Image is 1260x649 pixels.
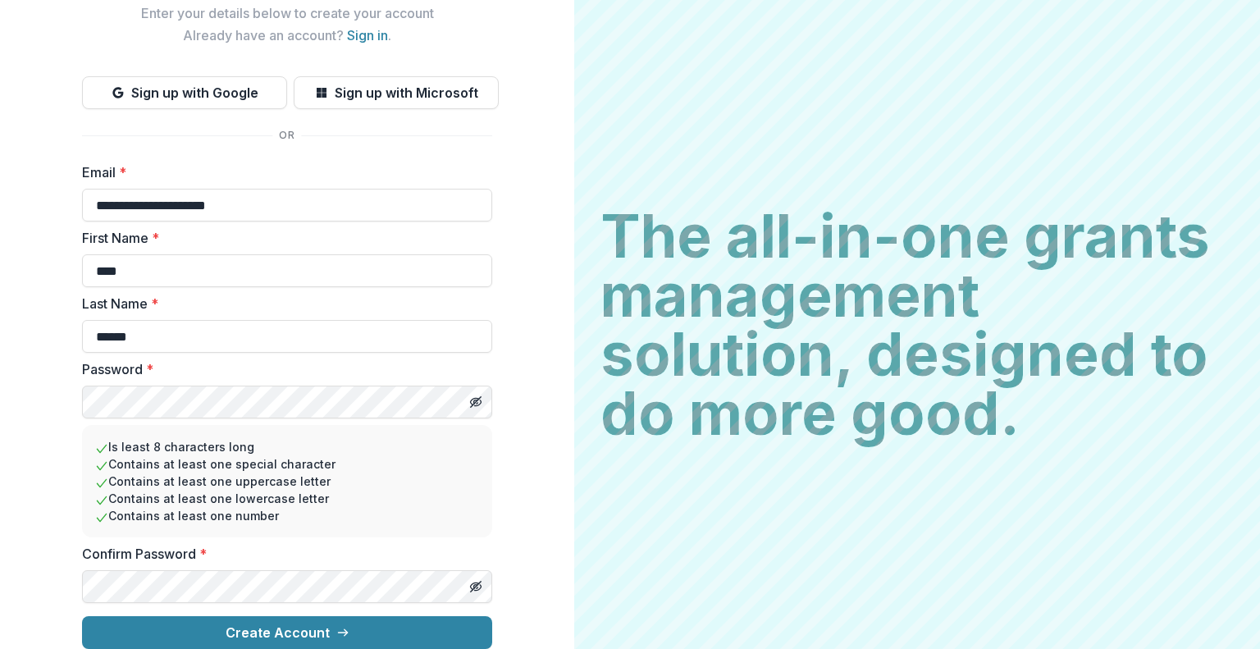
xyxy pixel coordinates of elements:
a: Sign in [347,27,388,43]
label: Password [82,359,482,379]
li: Contains at least one special character [95,455,479,473]
label: Confirm Password [82,544,482,564]
li: Contains at least one lowercase letter [95,490,479,507]
button: Toggle password visibility [463,574,489,600]
label: Email [82,162,482,182]
button: Toggle password visibility [463,389,489,415]
li: Contains at least one uppercase letter [95,473,479,490]
button: Sign up with Microsoft [294,76,499,109]
li: Contains at least one number [95,507,479,524]
li: Is least 8 characters long [95,438,479,455]
button: Create Account [82,616,492,649]
button: Sign up with Google [82,76,287,109]
label: Last Name [82,294,482,313]
h2: Already have an account? . [82,28,492,43]
label: First Name [82,228,482,248]
h2: Enter your details below to create your account [82,6,492,21]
